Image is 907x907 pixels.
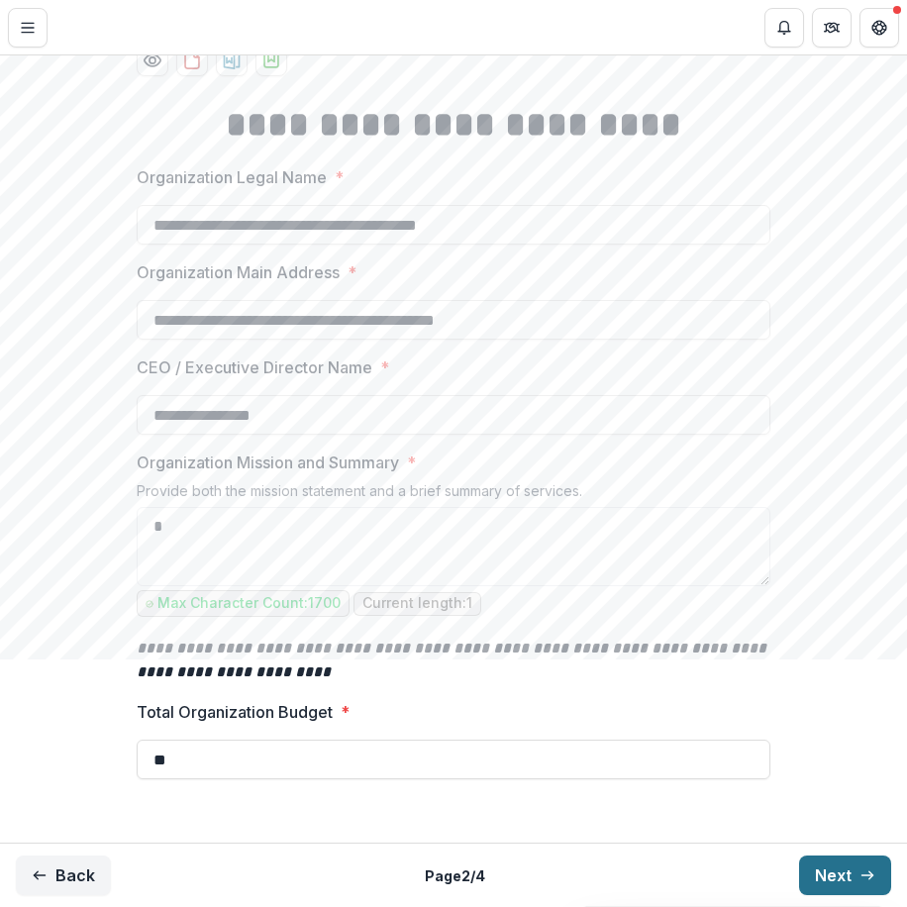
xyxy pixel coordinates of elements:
p: Total Organization Budget [137,700,333,724]
button: Preview bc57240d-f3cd-478a-8274-e4812abc5665-1.pdf [137,45,168,76]
button: Next [799,856,891,895]
p: Organization Main Address [137,260,340,284]
button: download-proposal [255,45,287,76]
p: Organization Mission and Summary [137,451,399,474]
button: Toggle Menu [8,8,48,48]
p: Page 2 / 4 [425,865,485,886]
p: Organization Legal Name [137,165,327,189]
p: CEO / Executive Director Name [137,355,372,379]
div: Provide both the mission statement and a brief summary of services. [137,482,770,507]
button: download-proposal [216,45,248,76]
button: download-proposal [176,45,208,76]
button: Get Help [859,8,899,48]
p: Current length: 1 [362,595,472,612]
button: Partners [812,8,852,48]
button: Notifications [764,8,804,48]
button: Back [16,856,111,895]
p: Max Character Count: 1700 [157,595,341,612]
